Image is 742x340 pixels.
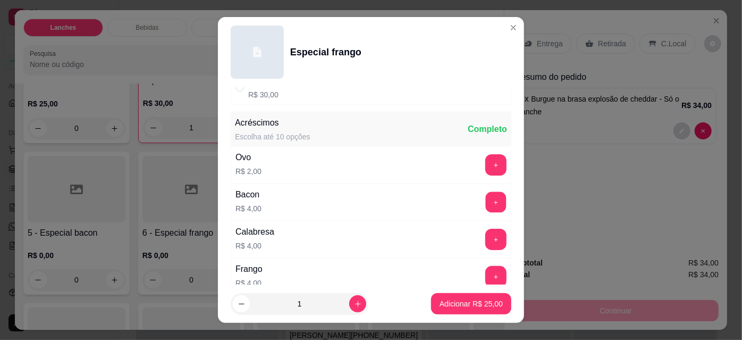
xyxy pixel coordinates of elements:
[235,188,262,201] div: Bacon
[235,263,263,276] div: Frango
[235,278,263,288] p: R$ 4,00
[235,203,262,214] p: R$ 4,00
[233,295,250,312] button: decrease-product-quantity
[468,123,507,136] div: Completo
[485,154,507,176] button: add
[349,295,366,312] button: increase-product-quantity
[505,19,522,36] button: Close
[235,226,274,238] div: Calabresa
[235,131,310,142] div: Escolha até 10 opções
[486,192,507,213] button: add
[235,117,310,129] div: Acréscimos
[290,45,361,60] div: Especial frango
[235,166,262,177] p: R$ 2,00
[485,266,507,287] button: add
[235,151,262,164] div: Ovo
[440,298,503,309] p: Adicionar R$ 25,00
[248,89,355,100] p: R$ 30,00
[485,229,507,250] button: add
[235,241,274,251] p: R$ 4,00
[431,293,511,314] button: Adicionar R$ 25,00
